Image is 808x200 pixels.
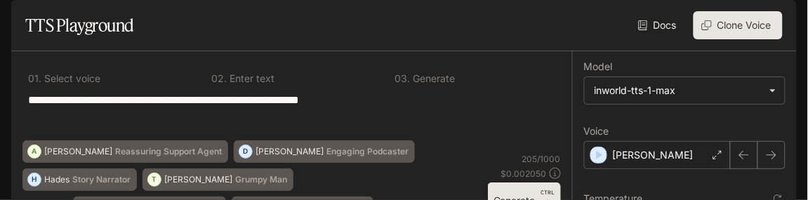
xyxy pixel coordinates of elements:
[635,11,682,39] a: Docs
[235,175,287,184] p: Grumpy Man
[28,140,41,163] div: A
[22,140,228,163] button: A[PERSON_NAME]Reassuring Support Agent
[326,147,409,156] p: Engaging Podcaster
[28,74,41,84] p: 0 1 .
[22,168,137,191] button: HHadesStory Narrator
[584,62,613,72] p: Model
[28,168,41,191] div: H
[694,11,783,39] button: Clone Voice
[211,74,227,84] p: 0 2 .
[148,168,161,191] div: T
[72,175,131,184] p: Story Narrator
[410,74,455,84] p: Generate
[256,147,324,156] p: [PERSON_NAME]
[227,74,274,84] p: Enter text
[164,175,232,184] p: [PERSON_NAME]
[25,11,134,39] h1: TTS Playground
[595,84,762,98] div: inworld-tts-1-max
[501,168,547,180] p: $ 0.002050
[585,77,785,104] div: inworld-tts-1-max
[44,147,112,156] p: [PERSON_NAME]
[11,7,36,32] button: open drawer
[239,140,252,163] div: D
[143,168,293,191] button: T[PERSON_NAME]Grumpy Man
[115,147,222,156] p: Reassuring Support Agent
[41,74,100,84] p: Select voice
[395,74,410,84] p: 0 3 .
[522,153,561,165] p: 205 / 1000
[44,175,69,184] p: Hades
[613,148,694,162] p: [PERSON_NAME]
[234,140,415,163] button: D[PERSON_NAME]Engaging Podcaster
[584,126,609,136] p: Voice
